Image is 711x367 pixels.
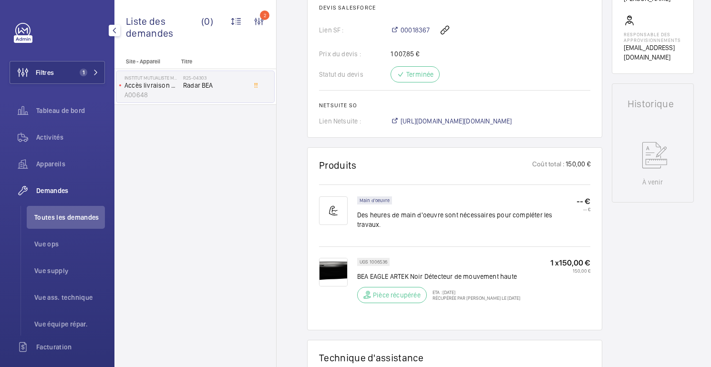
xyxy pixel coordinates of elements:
font: Radar BEA [183,82,213,89]
font: 150,00 € [566,160,590,168]
img: WRlk8Cqn-2s3W2V2xmNKiaaoZ2k_h16qoQMiPvhPt5e1M-HA.png [319,258,348,286]
font: Historique [628,98,674,110]
font: -- € [577,197,590,206]
font: À venir [642,178,663,186]
a: 00018367 [391,25,430,35]
font: Institut Mutualiste Montsouris [124,75,198,81]
font: 150,00 € [573,268,590,274]
font: UGS 1006536 [360,259,387,265]
font: Main d'oeuvre [360,197,390,203]
font: 00018367 [401,26,430,34]
font: -- € [583,206,590,212]
font: Activités [36,133,63,141]
font: Tableau de bord [36,107,85,114]
font: [URL][DOMAIN_NAME][DOMAIN_NAME] [401,117,512,125]
font: Demandes [36,187,69,194]
font: Des heures de main d'oeuvre sont nécessaires pour compléter les travaux. [357,211,552,228]
font: Liste des demandes [126,15,174,39]
font: Vue ass. technique [34,294,93,301]
font: Pièce récupérée [373,291,421,299]
font: Toutes les demandes [34,214,99,221]
font: Récupérée par [PERSON_NAME] le [DATE] [433,295,520,301]
font: Accès livraison RDJ magasin - Besam EMD motorisé UNISLIDE - Coulissante vitrée 2 portes [124,82,392,89]
font: 1 x [550,258,559,267]
font: Site - Appareil [126,58,160,65]
button: Filtres1 [10,61,105,84]
img: muscle-sm.svg [319,196,348,225]
font: Filtres [36,69,54,76]
font: ETA : [DATE] [433,289,455,295]
font: Coût total : [532,160,565,168]
font: Facturation [36,343,72,351]
font: Vue ops [34,240,59,248]
font: Produits [319,159,357,171]
font: (0) [201,15,213,27]
font: Titre [181,58,192,65]
font: BEA EAGLE ARTEK Noir Détecteur de mouvement haute [357,273,517,280]
font: A00648 [124,91,148,99]
font: 150,00 € [559,258,590,267]
font: Technique d'assistance [319,352,423,364]
font: Devis Salesforce [319,4,376,11]
font: [EMAIL_ADDRESS][DOMAIN_NAME] [624,44,675,61]
a: [URL][DOMAIN_NAME][DOMAIN_NAME] [391,116,512,126]
font: Appareils [36,160,65,168]
font: Vue supply [34,267,69,275]
font: 1 [82,69,85,76]
font: R25-04303 [183,75,206,81]
font: Netsuite SO [319,102,357,109]
font: Responsable des approvisionnements [624,31,681,43]
font: Vue équipe répar. [34,320,88,328]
